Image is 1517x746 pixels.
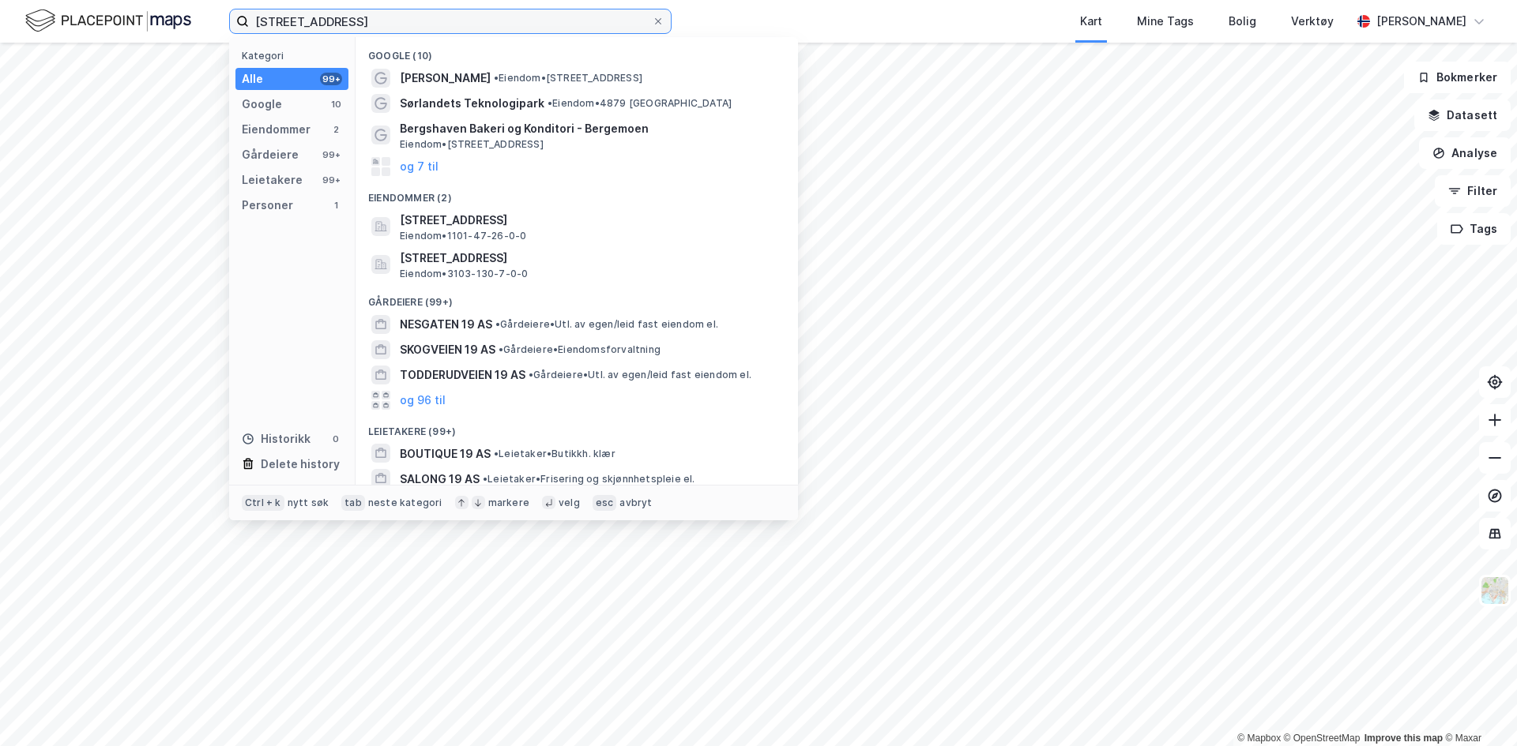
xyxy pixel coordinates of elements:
button: og 96 til [400,391,446,410]
button: Filter [1435,175,1511,207]
button: Analyse [1419,137,1511,169]
span: Sørlandets Teknologipark [400,94,544,113]
span: [PERSON_NAME] [400,69,491,88]
div: tab [341,495,365,511]
div: nytt søk [288,497,329,509]
div: Eiendommer (2) [356,179,798,208]
div: Verktøy [1291,12,1334,31]
span: [STREET_ADDRESS] [400,211,779,230]
div: 2 [329,123,342,136]
span: SKOGVEIEN 19 AS [400,340,495,359]
a: Mapbox [1237,733,1281,744]
div: Leietakere [242,171,303,189]
a: OpenStreetMap [1284,733,1361,744]
button: Bokmerker [1404,62,1511,93]
span: • [483,473,487,485]
div: Kart [1080,12,1102,31]
span: • [494,448,499,459]
span: • [499,343,503,355]
span: SALONG 19 AS [400,470,480,489]
div: Google (10) [356,37,798,66]
span: BOUTIQUE 19 AS [400,444,491,463]
button: Datasett [1414,99,1511,131]
iframe: Chat Widget [1438,670,1517,746]
span: Eiendom • 1101-47-26-0-0 [400,230,526,242]
div: [PERSON_NAME] [1376,12,1466,31]
div: Kontrollprogram for chat [1438,670,1517,746]
div: Google [242,95,282,114]
input: Søk på adresse, matrikkel, gårdeiere, leietakere eller personer [249,9,652,33]
div: Gårdeiere [242,145,299,164]
button: og 7 til [400,157,439,176]
span: Leietaker • Butikkh. klær [494,448,615,460]
div: 0 [329,433,342,445]
span: Gårdeiere • Utl. av egen/leid fast eiendom el. [529,369,751,381]
div: Mine Tags [1137,12,1194,31]
span: NESGATEN 19 AS [400,315,492,334]
div: Delete history [261,455,340,474]
img: logo.f888ab2527a4732fd821a326f86c7f29.svg [25,7,191,35]
div: Alle [242,69,263,88]
div: Leietakere (99+) [356,413,798,441]
div: Personer [242,196,293,215]
span: • [529,369,533,380]
span: TODDERUDVEIEN 19 AS [400,366,525,384]
span: Bergshaven Bakeri og Konditori - Bergemoen [400,119,779,138]
div: Kategori [242,50,348,62]
span: Leietaker • Frisering og skjønnhetspleie el. [483,473,695,485]
div: velg [559,497,580,509]
span: • [495,318,500,330]
span: Eiendom • 4879 [GEOGRAPHIC_DATA] [548,97,732,110]
span: • [548,97,552,109]
span: Eiendom • [STREET_ADDRESS] [494,72,642,84]
div: neste kategori [368,497,442,509]
div: Ctrl + k [242,495,284,511]
div: 99+ [320,174,342,186]
div: Historikk [242,429,311,448]
span: Eiendom • [STREET_ADDRESS] [400,138,544,151]
div: avbryt [619,497,652,509]
div: 99+ [320,148,342,161]
span: Eiendom • 3103-130-7-0-0 [400,268,528,280]
div: Eiendommer [242,120,311,139]
div: 1 [329,199,342,212]
div: 10 [329,98,342,111]
div: 99+ [320,73,342,85]
button: Tags [1437,213,1511,245]
span: [STREET_ADDRESS] [400,249,779,268]
img: Z [1480,575,1510,605]
div: Gårdeiere (99+) [356,283,798,312]
span: Gårdeiere • Utl. av egen/leid fast eiendom el. [495,318,718,331]
div: markere [488,497,529,509]
div: Bolig [1229,12,1256,31]
a: Improve this map [1365,733,1443,744]
span: • [494,72,499,84]
span: Gårdeiere • Eiendomsforvaltning [499,343,661,356]
div: esc [593,495,617,511]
